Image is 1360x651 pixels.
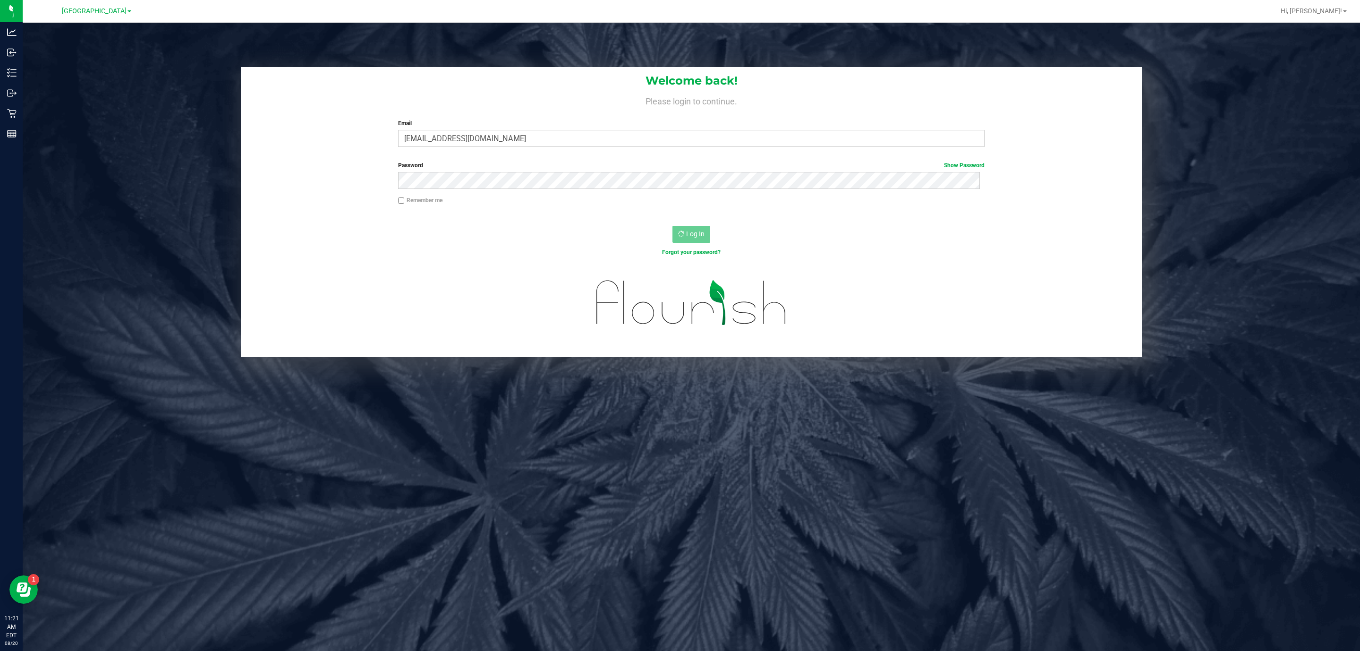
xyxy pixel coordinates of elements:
inline-svg: Inventory [7,68,17,77]
a: Show Password [944,162,985,169]
label: Remember me [398,196,442,205]
span: Log In [686,230,705,238]
h1: Welcome back! [241,75,1142,87]
iframe: Resource center [9,575,38,604]
label: Email [398,119,985,128]
input: Remember me [398,197,405,204]
span: Password [398,162,423,169]
inline-svg: Inbound [7,48,17,57]
a: Forgot your password? [662,249,721,256]
h4: Please login to continue. [241,94,1142,106]
iframe: Resource center unread badge [28,574,39,585]
img: flourish_logo.svg [579,266,804,339]
p: 08/20 [4,640,18,647]
inline-svg: Analytics [7,27,17,37]
inline-svg: Retail [7,109,17,118]
span: [GEOGRAPHIC_DATA] [62,7,127,15]
inline-svg: Outbound [7,88,17,98]
span: Hi, [PERSON_NAME]! [1281,7,1342,15]
inline-svg: Reports [7,129,17,138]
button: Log In [672,226,710,243]
p: 11:21 AM EDT [4,614,18,640]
